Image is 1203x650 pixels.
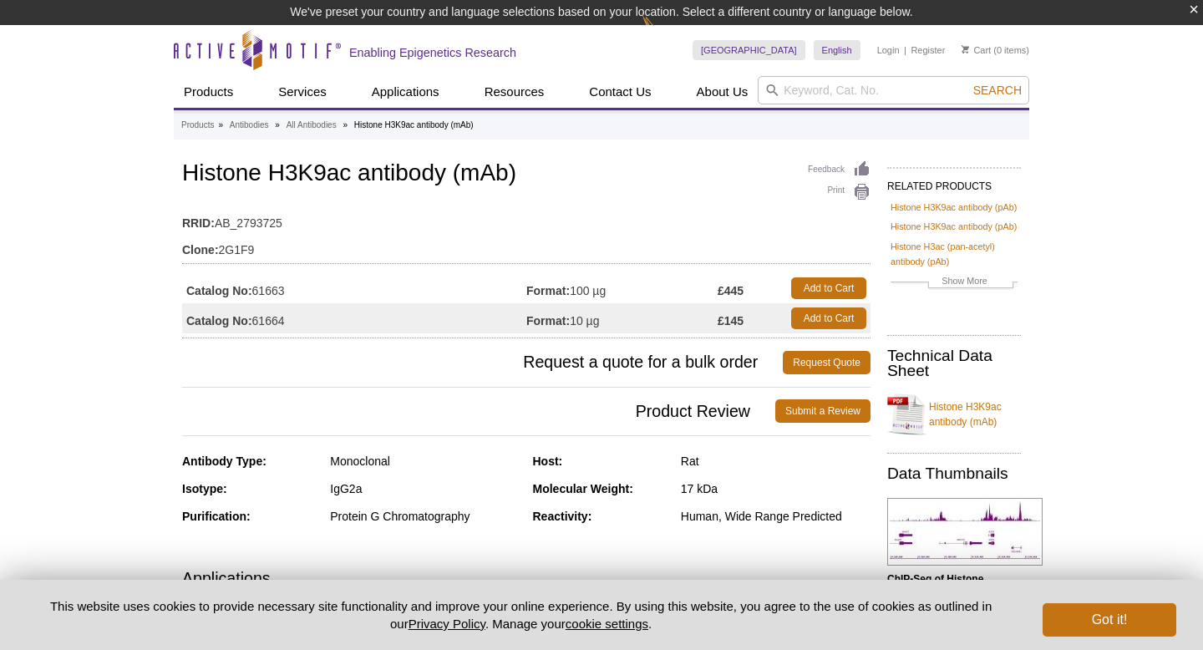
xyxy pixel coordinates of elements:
strong: RRID: [182,216,215,231]
a: Add to Cart [791,307,866,329]
strong: Format: [526,283,570,298]
p: (Click image to enlarge and see details.) [887,571,1021,632]
li: » [275,120,280,129]
td: 10 µg [526,303,718,333]
a: Feedback [808,160,871,179]
strong: Antibody Type: [182,454,266,468]
a: About Us [687,76,759,108]
a: Products [174,76,243,108]
li: Histone H3K9ac antibody (mAb) [354,120,474,129]
h3: Applications [182,566,871,591]
div: Monoclonal [330,454,520,469]
td: 100 µg [526,273,718,303]
strong: Isotype: [182,482,227,495]
a: Add to Cart [791,277,866,299]
a: Request Quote [783,351,871,374]
strong: Catalog No: [186,283,252,298]
li: (0 items) [962,40,1029,60]
strong: Format: [526,313,570,328]
div: Rat [681,454,871,469]
a: Show More [891,273,1018,292]
strong: £445 [718,283,744,298]
button: Got it! [1043,603,1176,637]
a: [GEOGRAPHIC_DATA] [693,40,805,60]
strong: Reactivity: [533,510,592,523]
a: Histone H3K9ac antibody (pAb) [891,200,1017,215]
span: Request a quote for a bulk order [182,351,783,374]
h2: Data Thumbnails [887,466,1021,481]
div: 17 kDa [681,481,871,496]
a: English [814,40,860,60]
a: Resources [475,76,555,108]
input: Keyword, Cat. No. [758,76,1029,104]
h1: Histone H3K9ac antibody (mAb) [182,160,871,189]
b: ChIP-Seq of Histone H3K9ac mAb. [887,573,983,600]
div: Human, Wide Range Predicted [681,509,871,524]
strong: Purification: [182,510,251,523]
a: Print [808,183,871,201]
button: Search [968,83,1027,98]
span: Search [973,84,1022,97]
p: This website uses cookies to provide necessary site functionality and improve your online experie... [27,597,1015,632]
a: Services [268,76,337,108]
div: IgG2a [330,481,520,496]
strong: Catalog No: [186,313,252,328]
a: Histone H3K9ac antibody (mAb) [887,389,1021,439]
li: | [904,40,906,60]
a: Histone H3K9ac antibody (pAb) [891,219,1017,234]
a: Submit a Review [775,399,871,423]
strong: Molecular Weight: [533,482,633,495]
td: AB_2793725 [182,206,871,232]
li: » [343,120,348,129]
img: Histone H3K9ac antibody (mAb) tested by ChIP-Seq. [887,498,1043,566]
strong: Clone: [182,242,219,257]
strong: £145 [718,313,744,328]
a: Histone H3ac (pan-acetyl) antibody (pAb) [891,239,1018,269]
a: Login [877,44,900,56]
button: cookie settings [566,617,648,631]
img: Your Cart [962,45,969,53]
a: Contact Us [579,76,661,108]
a: Cart [962,44,991,56]
h2: RELATED PRODUCTS [887,167,1021,197]
a: Register [911,44,945,56]
td: 2G1F9 [182,232,871,259]
a: All Antibodies [287,118,337,133]
td: 61664 [182,303,526,333]
img: Change Here [642,13,686,52]
a: Antibodies [230,118,269,133]
li: » [218,120,223,129]
td: 61663 [182,273,526,303]
h2: Enabling Epigenetics Research [349,45,516,60]
h2: Technical Data Sheet [887,348,1021,378]
span: Product Review [182,399,775,423]
strong: Host: [533,454,563,468]
div: Protein G Chromatography [330,509,520,524]
a: Privacy Policy [409,617,485,631]
a: Applications [362,76,449,108]
a: Products [181,118,214,133]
